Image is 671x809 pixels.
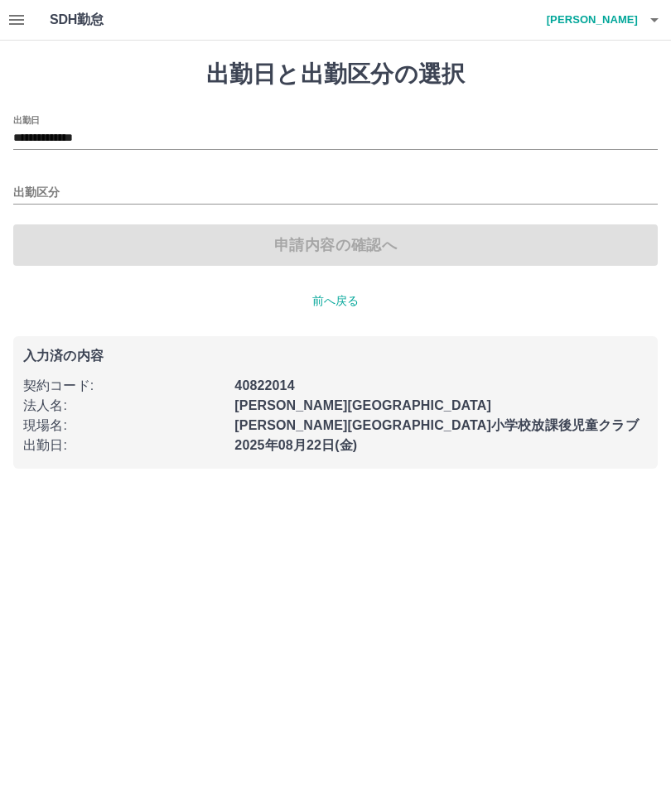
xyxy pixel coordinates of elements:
[23,396,224,416] p: 法人名 :
[234,438,357,452] b: 2025年08月22日(金)
[23,436,224,455] p: 出勤日 :
[23,376,224,396] p: 契約コード :
[234,378,294,392] b: 40822014
[13,292,658,310] p: 前へ戻る
[234,418,638,432] b: [PERSON_NAME][GEOGRAPHIC_DATA]小学校放課後児童クラブ
[23,416,224,436] p: 現場名 :
[234,398,491,412] b: [PERSON_NAME][GEOGRAPHIC_DATA]
[13,60,658,89] h1: 出勤日と出勤区分の選択
[23,349,648,363] p: 入力済の内容
[13,113,40,126] label: 出勤日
